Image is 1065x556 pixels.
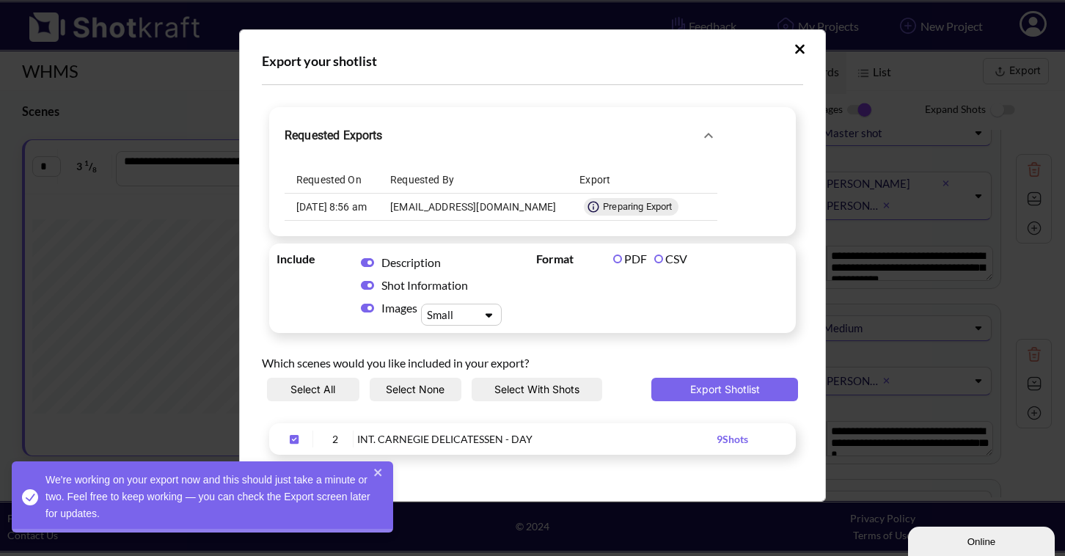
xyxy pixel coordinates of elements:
[239,29,826,502] div: Upload Script
[613,252,647,266] label: PDF
[597,200,678,214] span: Preparing Export
[654,252,687,266] label: CSV
[373,466,384,483] button: close
[536,251,610,266] span: Format
[472,378,602,401] button: Select With Shots
[378,194,568,221] td: [EMAIL_ADDRESS][DOMAIN_NAME]
[285,167,717,221] table: requested-exports
[381,278,468,292] span: Shot Information
[370,378,462,401] button: Select None
[381,255,441,269] span: Description
[651,378,798,401] button: Export Shotlist
[12,461,393,533] div: We're working on your export now and this should just take a minute or two. Feel free to keep wor...
[584,198,678,216] span: If your export takes longer than a minute, feel free to grab a coffee and check back later. You c...
[262,52,803,70] div: Export your shotlist
[285,194,378,221] td: [DATE] 8:56 am
[262,340,803,378] div: Which scenes would you like included in your export?
[378,167,568,194] th: Requested By
[285,125,383,146] h6: Requested Exports
[568,167,694,194] th: Export
[717,433,748,445] span: 9 Shots
[357,431,717,447] div: INT. CARNEGIE DELICATESSEN - DAY
[273,111,729,161] button: Requested Exports
[277,251,350,266] span: Include
[381,300,421,315] span: Images
[317,431,354,447] div: 2
[908,524,1058,556] iframe: chat widget
[285,167,378,194] th: Requested On
[267,378,359,401] button: Select All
